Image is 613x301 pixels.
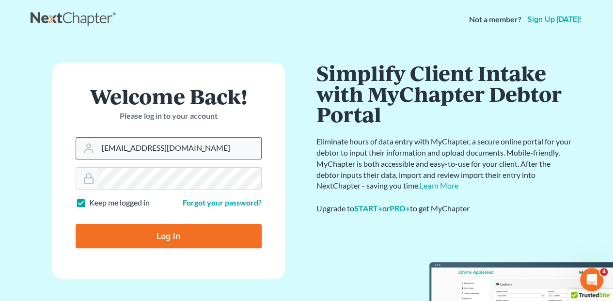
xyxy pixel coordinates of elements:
[89,197,150,208] label: Keep me logged in
[183,198,262,207] a: Forgot your password?
[525,16,583,23] a: Sign up [DATE]!
[354,204,382,213] a: START+
[469,14,521,25] strong: Not a member?
[76,86,262,107] h1: Welcome Back!
[316,136,573,191] p: Eliminate hours of data entry with MyChapter, a secure online portal for your debtor to input the...
[390,204,410,213] a: PRO+
[316,63,573,125] h1: Simplify Client Intake with MyChapter Debtor Portal
[76,224,262,248] input: Log In
[600,268,608,276] span: 4
[420,181,458,190] a: Learn More
[580,268,603,291] iframe: Intercom live chat
[98,138,261,159] input: Email Address
[76,111,262,122] p: Please log in to your account
[316,203,573,214] div: Upgrade to or to get MyChapter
